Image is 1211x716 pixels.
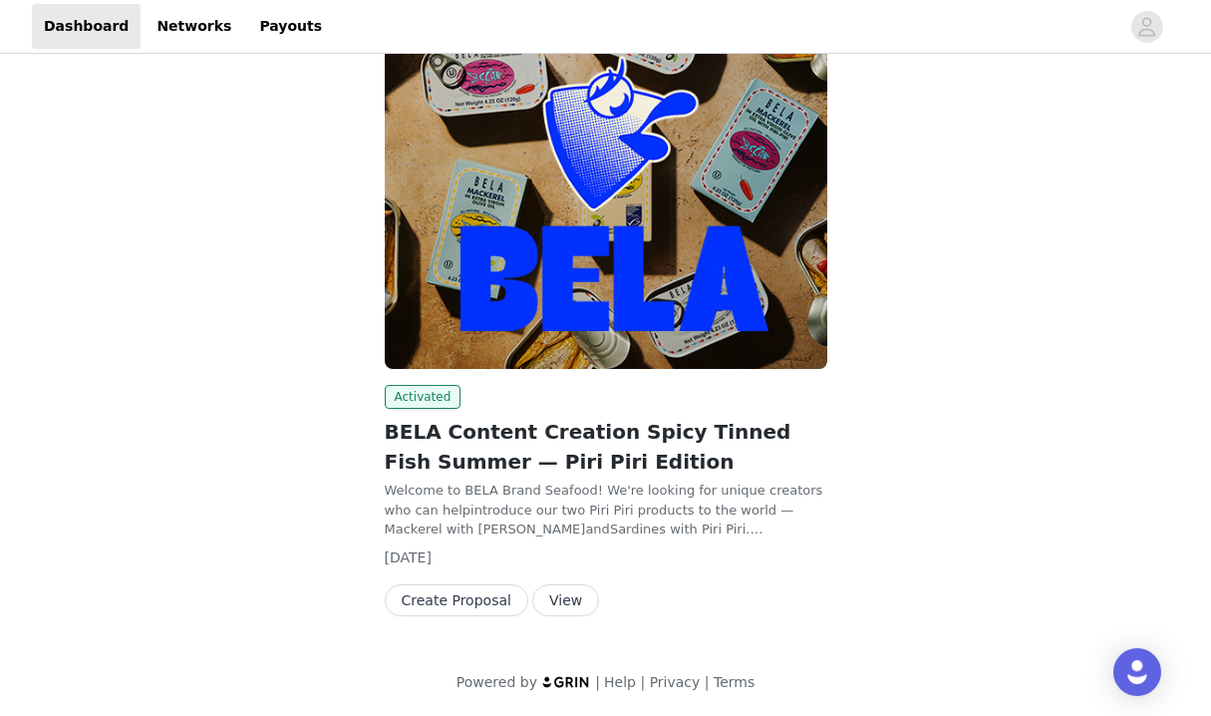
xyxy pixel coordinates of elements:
div: avatar [1137,11,1156,43]
a: Dashboard [32,4,141,49]
a: Terms [714,674,755,690]
div: Open Intercom Messenger [1113,648,1161,696]
h2: BELA Content Creation Spicy Tinned Fish Summer — Piri Piri Edition [385,417,827,477]
a: View [532,593,599,608]
p: Welcome to BELA Brand Seafood! We're looking for unique creators who can help Mackerel with [PERS... [385,481,827,539]
a: Privacy [650,674,701,690]
span: | [595,674,600,690]
span: Powered by [456,674,537,690]
span: and [585,522,609,537]
a: Networks [145,4,243,49]
button: View [532,584,599,616]
button: Create Proposal [385,584,528,616]
span: introduce our two Piri Piri products to the world — [470,503,793,518]
img: BELA Brand Seafood [385,37,827,369]
span: | [640,674,645,690]
a: Payouts [247,4,334,49]
img: logo [541,675,591,688]
a: Help [604,674,636,690]
span: Activated [385,385,461,409]
span: [DATE] [385,549,432,565]
span: | [705,674,710,690]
